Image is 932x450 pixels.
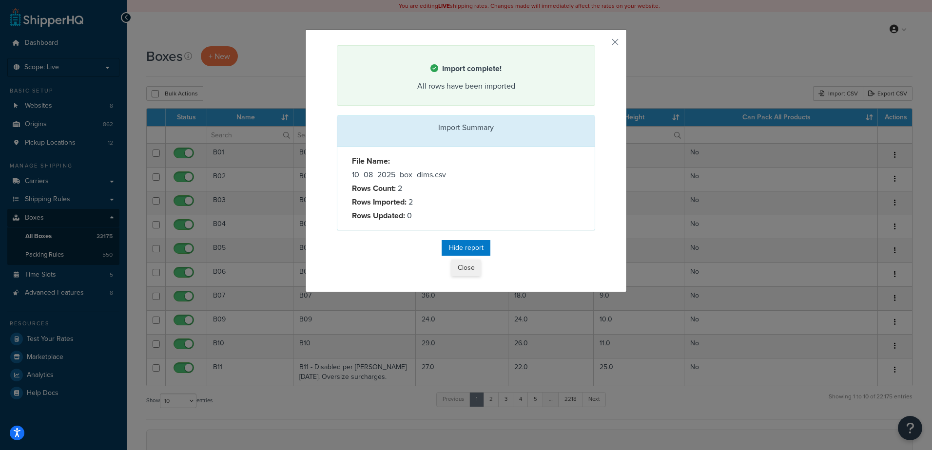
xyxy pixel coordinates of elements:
button: Hide report [442,240,490,256]
strong: Rows Updated: [352,210,405,221]
div: 10_08_2025_box_dims.csv 2 2 0 [345,154,466,223]
button: Close [451,260,481,276]
h4: Import complete! [349,63,582,75]
strong: Rows Imported: [352,196,407,207]
h3: Import Summary [345,123,587,132]
strong: File Name: [352,155,390,167]
strong: Rows Count: [352,183,396,194]
div: All rows have been imported [349,79,582,93]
